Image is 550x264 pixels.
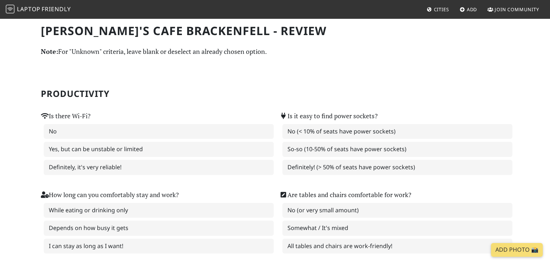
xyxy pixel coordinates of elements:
a: LaptopFriendly LaptopFriendly [6,3,71,16]
label: Definitely, it's very reliable! [44,160,274,175]
label: Are tables and chairs comfortable for work? [280,190,411,200]
a: Join Community [485,3,542,16]
label: How long can you comfortably stay and work? [41,190,179,200]
span: Friendly [42,5,71,13]
label: Somewhat / It's mixed [282,221,512,236]
span: Laptop [17,5,40,13]
span: Join Community [495,6,539,13]
label: Is it easy to find power sockets? [280,111,378,121]
label: Yes, but can be unstable or limited [44,142,274,157]
label: No (< 10% of seats have power sockets) [282,124,512,139]
span: Cities [434,6,449,13]
strong: Note: [41,47,58,56]
label: So-so (10-50% of seats have power sockets) [282,142,512,157]
label: While eating or drinking only [44,203,274,218]
span: Add [467,6,477,13]
a: Cities [424,3,452,16]
h1: [PERSON_NAME]'s Cafe Brackenfell - Review [41,24,510,38]
label: I can stay as long as I want! [44,239,274,254]
label: Is there Wi-Fi? [41,111,90,121]
label: No [44,124,274,139]
label: All tables and chairs are work-friendly! [282,239,512,254]
label: Depends on how busy it gets [44,221,274,236]
p: For "Unknown" criteria, leave blank or deselect an already chosen option. [41,46,510,57]
label: No (or very small amount) [282,203,512,218]
a: Add Photo 📸 [491,243,543,257]
img: LaptopFriendly [6,5,14,13]
label: Definitely! (> 50% of seats have power sockets) [282,160,512,175]
a: Add [457,3,480,16]
h2: Productivity [41,89,510,99]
